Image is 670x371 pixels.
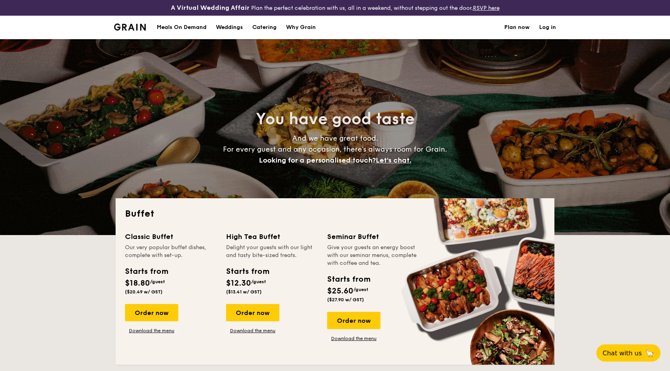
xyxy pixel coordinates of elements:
[125,289,163,295] span: ($20.49 w/ GST)
[259,156,376,165] span: Looking for a personalised touch?
[226,289,262,295] span: ($13.41 w/ GST)
[216,16,243,39] div: Weddings
[223,134,447,165] span: And we have great food. For every guest and any occasion, there’s always room for Grain.
[226,328,279,334] a: Download the menu
[125,304,178,321] div: Order now
[114,24,146,31] a: Logotype
[327,244,419,267] div: Give your guests an energy boost with our seminar menus, complete with coffee and tea.
[226,266,269,277] div: Starts from
[125,328,178,334] a: Download the menu
[281,16,321,39] a: Why Grain
[157,16,206,39] div: Meals On Demand
[125,244,217,259] div: Our very popular buffet dishes, complete with set-up.
[539,16,556,39] a: Log in
[327,231,419,242] div: Seminar Buffet
[251,279,266,284] span: /guest
[596,344,661,362] button: Chat with us🦙
[286,16,316,39] div: Why Grain
[226,244,318,259] div: Delight your guests with our light and tasty bite-sized treats.
[152,16,211,39] a: Meals On Demand
[327,312,380,329] div: Order now
[645,349,654,358] span: 🦙
[504,16,530,39] a: Plan now
[353,287,368,292] span: /guest
[114,24,146,31] img: Grain
[150,279,165,284] span: /guest
[376,156,411,165] span: Let's chat.
[473,5,500,11] a: RSVP here
[252,16,277,39] h1: Catering
[226,231,318,242] div: High Tea Buffet
[226,279,251,288] span: $12.30
[211,16,248,39] a: Weddings
[125,266,168,277] div: Starts from
[327,286,353,296] span: $25.60
[112,3,558,13] div: Plan the perfect celebration with us, all in a weekend, without stepping out the door.
[171,3,250,13] h4: A Virtual Wedding Affair
[327,335,380,342] a: Download the menu
[327,297,364,302] span: ($27.90 w/ GST)
[125,279,150,288] span: $18.80
[603,349,642,357] span: Chat with us
[226,304,279,321] div: Order now
[248,16,281,39] a: Catering
[125,231,217,242] div: Classic Buffet
[327,273,370,285] div: Starts from
[125,208,545,220] h2: Buffet
[256,110,415,128] span: You have good taste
